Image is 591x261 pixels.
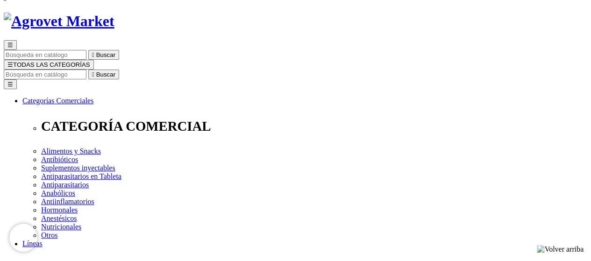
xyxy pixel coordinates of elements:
a: Alimentos y Snacks [41,147,101,155]
span: Buscar [96,71,115,78]
input: Buscar [4,70,86,79]
a: Antibióticos [41,155,78,163]
a: Categorías Comerciales [22,97,93,105]
a: Anestésicos [41,214,77,222]
span: ☰ [7,61,13,68]
span: ☰ [7,42,13,49]
i:  [92,71,94,78]
a: Antiparasitarios [41,181,89,189]
img: Volver arriba [537,245,584,254]
a: Otros [41,231,58,239]
img: Agrovet Market [4,13,114,30]
button: ☰ [4,40,17,50]
button:  Buscar [88,70,119,79]
iframe: Brevo live chat [9,224,37,252]
i:  [92,51,94,58]
span: Buscar [96,51,115,58]
a: Antiinflamatorios [41,198,94,205]
button: ☰TODAS LAS CATEGORÍAS [4,60,94,70]
a: Suplementos inyectables [41,164,115,172]
a: Anabólicos [41,189,75,197]
button:  Buscar [88,50,119,60]
p: CATEGORÍA COMERCIAL [41,119,587,134]
a: Hormonales [41,206,78,214]
input: Buscar [4,50,86,60]
a: Nutricionales [41,223,81,231]
button: ☰ [4,79,17,89]
a: Antiparasitarios en Tableta [41,172,121,180]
